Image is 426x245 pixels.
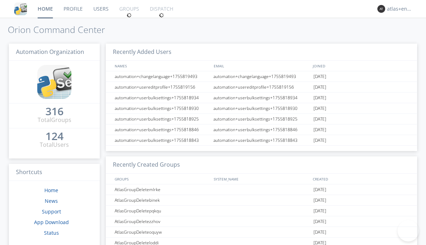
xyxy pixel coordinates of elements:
[311,61,410,71] div: JOINED
[106,156,417,174] h3: Recently Created Groups
[40,141,69,149] div: Total Users
[113,184,211,195] div: AtlasGroupDeletemlrke
[45,108,64,115] div: 316
[113,216,211,227] div: AtlasGroupDeletezzhov
[45,108,64,116] a: 316
[38,116,71,124] div: Total Groups
[106,195,417,206] a: AtlasGroupDeletebinek[DATE]
[313,93,326,103] span: [DATE]
[106,124,417,135] a: automation+userbulksettings+1755818846automation+userbulksettings+1755818846[DATE]
[159,13,164,18] img: spin.svg
[42,208,61,215] a: Support
[37,65,71,99] img: cddb5a64eb264b2086981ab96f4c1ba7
[313,82,326,93] span: [DATE]
[34,219,69,225] a: App Download
[113,124,211,135] div: automation+userbulksettings+1755818846
[313,71,326,82] span: [DATE]
[45,133,64,141] a: 124
[313,124,326,135] span: [DATE]
[45,197,58,204] a: News
[127,13,132,18] img: spin.svg
[377,5,385,13] img: 373638.png
[113,227,211,237] div: AtlasGroupDeleteoquyw
[313,195,326,206] span: [DATE]
[113,93,211,103] div: automation+userbulksettings+1755818934
[113,195,211,205] div: AtlasGroupDeletebinek
[313,103,326,114] span: [DATE]
[45,133,64,140] div: 124
[106,135,417,146] a: automation+userbulksettings+1755818843automation+userbulksettings+1755818843[DATE]
[212,61,311,71] div: EMAIL
[311,174,410,184] div: CREATED
[113,71,211,82] div: automation+changelanguage+1755819493
[106,216,417,227] a: AtlasGroupDeletezzhov[DATE]
[113,61,210,71] div: NAMES
[106,103,417,114] a: automation+userbulksettings+1755818930automation+userbulksettings+1755818930[DATE]
[44,187,58,194] a: Home
[212,103,312,113] div: automation+userbulksettings+1755818930
[313,216,326,227] span: [DATE]
[106,114,417,124] a: automation+userbulksettings+1755818925automation+userbulksettings+1755818925[DATE]
[106,71,417,82] a: automation+changelanguage+1755819493automation+changelanguage+1755819493[DATE]
[313,184,326,195] span: [DATE]
[313,135,326,146] span: [DATE]
[16,48,84,56] span: Automation Organization
[398,220,419,241] iframe: Toggle Customer Support
[106,206,417,216] a: AtlasGroupDeletepqkqu[DATE]
[212,93,312,103] div: automation+userbulksettings+1755818934
[212,174,311,184] div: SYSTEM_NAME
[113,135,211,145] div: automation+userbulksettings+1755818843
[106,82,417,93] a: automation+usereditprofile+1755819156automation+usereditprofile+1755819156[DATE]
[212,114,312,124] div: automation+userbulksettings+1755818925
[106,184,417,195] a: AtlasGroupDeletemlrke[DATE]
[313,206,326,216] span: [DATE]
[113,103,211,113] div: automation+userbulksettings+1755818930
[44,229,59,236] a: Status
[113,174,210,184] div: GROUPS
[313,227,326,238] span: [DATE]
[313,114,326,124] span: [DATE]
[113,206,211,216] div: AtlasGroupDeletepqkqu
[106,227,417,238] a: AtlasGroupDeleteoquyw[DATE]
[106,44,417,61] h3: Recently Added Users
[14,2,27,15] img: cddb5a64eb264b2086981ab96f4c1ba7
[9,164,100,181] h3: Shortcuts
[212,124,312,135] div: automation+userbulksettings+1755818846
[212,135,312,145] div: automation+userbulksettings+1755818843
[113,114,211,124] div: automation+userbulksettings+1755818925
[387,5,414,12] div: atlas+english0002
[212,82,312,92] div: automation+usereditprofile+1755819156
[113,82,211,92] div: automation+usereditprofile+1755819156
[212,71,312,82] div: automation+changelanguage+1755819493
[106,93,417,103] a: automation+userbulksettings+1755818934automation+userbulksettings+1755818934[DATE]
